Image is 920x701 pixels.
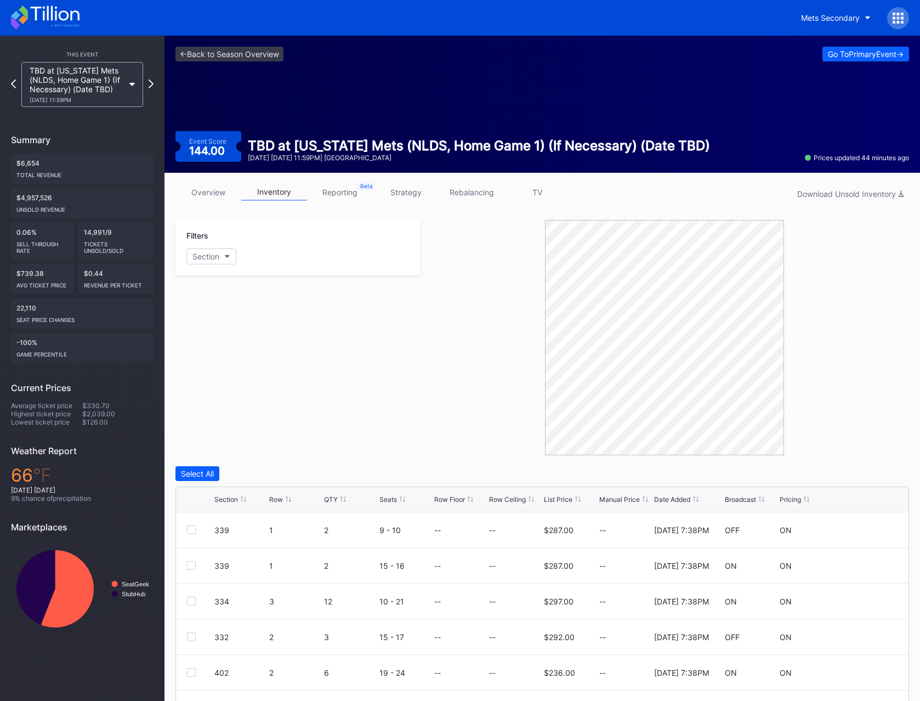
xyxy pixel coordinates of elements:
[599,632,651,642] div: --
[504,184,570,201] a: TV
[11,51,154,58] div: This Event
[11,465,154,486] div: 66
[241,184,307,201] a: inventory
[122,581,149,587] text: SeatGeek
[544,597,573,606] div: $297.00
[780,632,792,642] div: ON
[181,469,214,478] div: Select All
[122,591,146,597] text: StubHub
[544,561,573,570] div: $287.00
[324,561,376,570] div: 2
[269,561,321,570] div: 1
[189,137,226,145] div: Event Score
[373,184,439,201] a: strategy
[599,597,651,606] div: --
[599,495,640,504] div: Manual Price
[324,632,376,642] div: 3
[11,445,154,456] div: Weather Report
[33,465,51,486] span: ℉
[654,668,709,677] div: [DATE] 7:38PM
[379,668,431,677] div: 19 - 24
[324,597,376,606] div: 12
[11,418,82,426] div: Lowest ticket price
[544,632,575,642] div: $292.00
[379,632,431,642] div: 15 - 17
[84,236,148,254] div: Tickets Unsold/Sold
[780,561,792,570] div: ON
[16,312,148,323] div: seat price changes
[82,418,154,426] div: $126.00
[324,525,376,535] div: 2
[11,402,82,410] div: Average ticket price
[805,154,909,162] div: Prices updated 44 minutes ago
[30,66,124,103] div: TBD at [US_STATE] Mets (NLDS, Home Game 1) (If Necessary) (Date TBD)
[78,223,154,259] div: 14,991/9
[379,525,431,535] div: 9 - 10
[214,668,266,677] div: 402
[324,668,376,677] div: 6
[489,632,496,642] div: --
[11,298,154,329] div: 22,110
[214,495,238,504] div: Section
[269,525,321,535] div: 1
[654,495,690,504] div: Date Added
[654,597,709,606] div: [DATE] 7:38PM
[175,466,219,481] button: Select All
[822,47,909,61] button: Go ToPrimaryEvent->
[599,561,651,570] div: --
[11,494,154,502] div: 9 % chance of precipitation
[214,597,266,606] div: 334
[16,167,148,178] div: Total Revenue
[214,525,266,535] div: 339
[248,138,710,154] div: TBD at [US_STATE] Mets (NLDS, Home Game 1) (If Necessary) (Date TBD)
[780,525,792,535] div: ON
[434,495,465,504] div: Row Floor
[489,495,526,504] div: Row Ceiling
[175,47,283,61] a: <-Back to Season Overview
[489,561,496,570] div: --
[780,495,801,504] div: Pricing
[434,525,441,535] div: --
[654,525,709,535] div: [DATE] 7:38PM
[379,495,397,504] div: Seats
[434,597,441,606] div: --
[544,495,572,504] div: List Price
[544,668,575,677] div: $236.00
[11,333,154,363] div: -100%
[434,632,441,642] div: --
[11,522,154,533] div: Marketplaces
[379,561,431,570] div: 15 - 16
[11,188,154,218] div: $4,957,526
[489,525,496,535] div: --
[780,668,792,677] div: ON
[11,382,154,393] div: Current Prices
[11,134,154,145] div: Summary
[82,402,154,410] div: $330.70
[792,186,909,201] button: Download Unsold Inventory
[269,597,321,606] div: 3
[269,632,321,642] div: 2
[16,278,69,289] div: Avg ticket price
[192,252,219,261] div: Section
[11,410,82,418] div: Highest ticket price
[248,154,710,162] div: [DATE] [DATE] 11:59PM | [GEOGRAPHIC_DATA]
[801,13,860,22] div: Mets Secondary
[599,525,651,535] div: --
[654,561,709,570] div: [DATE] 7:38PM
[725,632,740,642] div: OFF
[269,668,321,677] div: 2
[379,597,431,606] div: 10 - 21
[797,189,904,199] div: Download Unsold Inventory
[16,202,148,213] div: Unsold Revenue
[78,264,154,294] div: $0.44
[16,236,69,254] div: Sell Through Rate
[186,231,409,240] div: Filters
[654,632,709,642] div: [DATE] 7:38PM
[434,561,441,570] div: --
[84,278,148,289] div: Revenue per ticket
[725,495,756,504] div: Broadcast
[489,668,496,677] div: --
[214,632,266,642] div: 332
[214,561,266,570] div: 339
[189,145,228,156] div: 144.00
